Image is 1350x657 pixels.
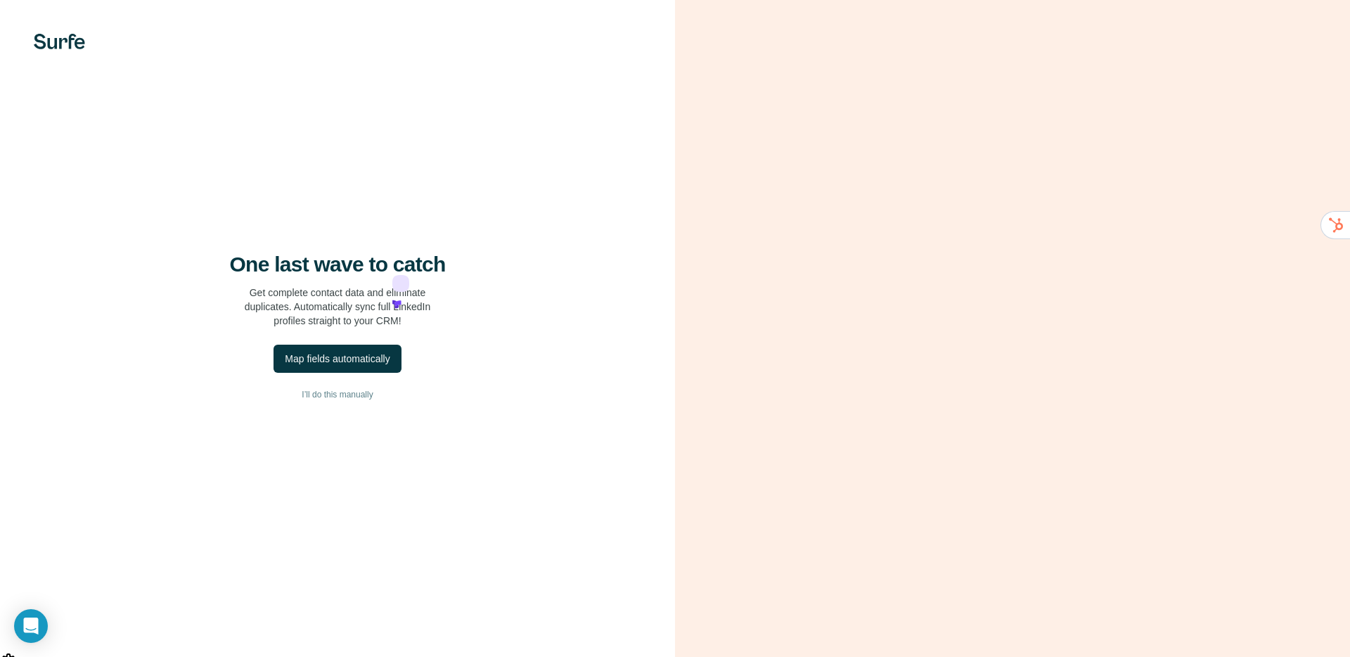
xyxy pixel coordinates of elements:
[302,388,373,401] span: I’ll do this manually
[245,286,431,328] p: Get complete contact data and eliminate duplicates. Automatically sync full LinkedIn profiles str...
[230,252,446,277] h4: One last wave to catch
[34,34,85,49] img: Surfe's logo
[14,609,48,643] div: Open Intercom Messenger
[28,384,647,405] button: I’ll do this manually
[274,345,401,373] button: Map fields automatically
[285,352,390,366] div: Map fields automatically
